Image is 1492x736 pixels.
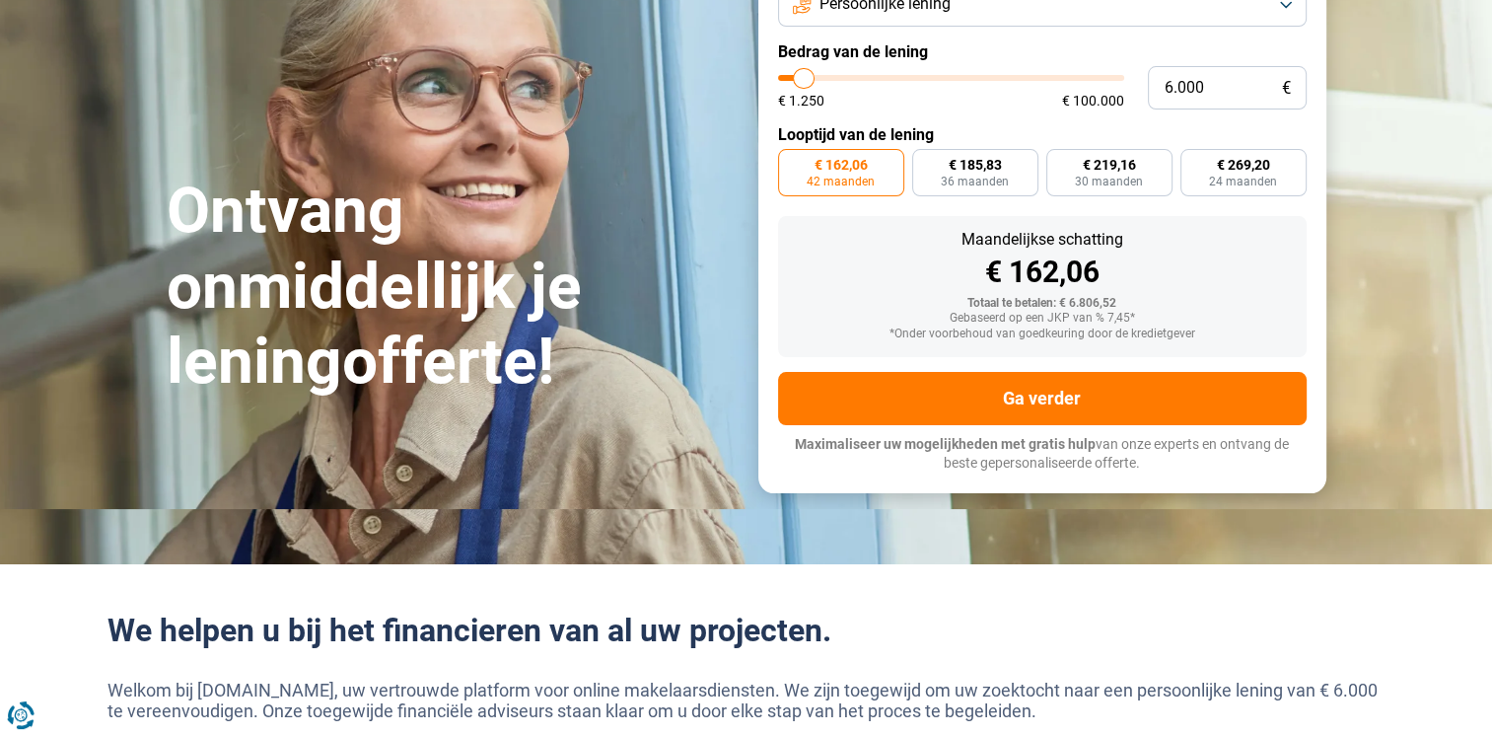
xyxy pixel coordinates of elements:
[1217,158,1270,172] span: € 269,20
[167,174,735,401] h1: Ontvang onmiddellijk je leningofferte!
[107,612,1385,649] h2: We helpen u bij het financieren van al uw projecten.
[949,158,1002,172] span: € 185,83
[1282,80,1291,97] span: €
[778,435,1307,474] p: van onze experts en ontvang de beste gepersonaliseerde offerte.
[794,328,1291,341] div: *Onder voorbehoud van goedkeuring door de kredietgever
[794,297,1291,311] div: Totaal te betalen: € 6.806,52
[107,680,1385,722] p: Welkom bij [DOMAIN_NAME], uw vertrouwde platform voor online makelaarsdiensten. We zijn toegewijd...
[778,42,1307,61] label: Bedrag van de lening
[778,125,1307,144] label: Looptijd van de lening
[807,176,875,187] span: 42 maanden
[1062,94,1124,108] span: € 100.000
[794,232,1291,248] div: Maandelijkse schatting
[1209,176,1277,187] span: 24 maanden
[941,176,1009,187] span: 36 maanden
[794,312,1291,326] div: Gebaseerd op een JKP van % 7,45*
[778,372,1307,425] button: Ga verder
[795,436,1096,452] span: Maximaliseer uw mogelijkheden met gratis hulp
[778,94,824,108] span: € 1.250
[815,158,868,172] span: € 162,06
[794,258,1291,287] div: € 162,06
[1083,158,1136,172] span: € 219,16
[1075,176,1143,187] span: 30 maanden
